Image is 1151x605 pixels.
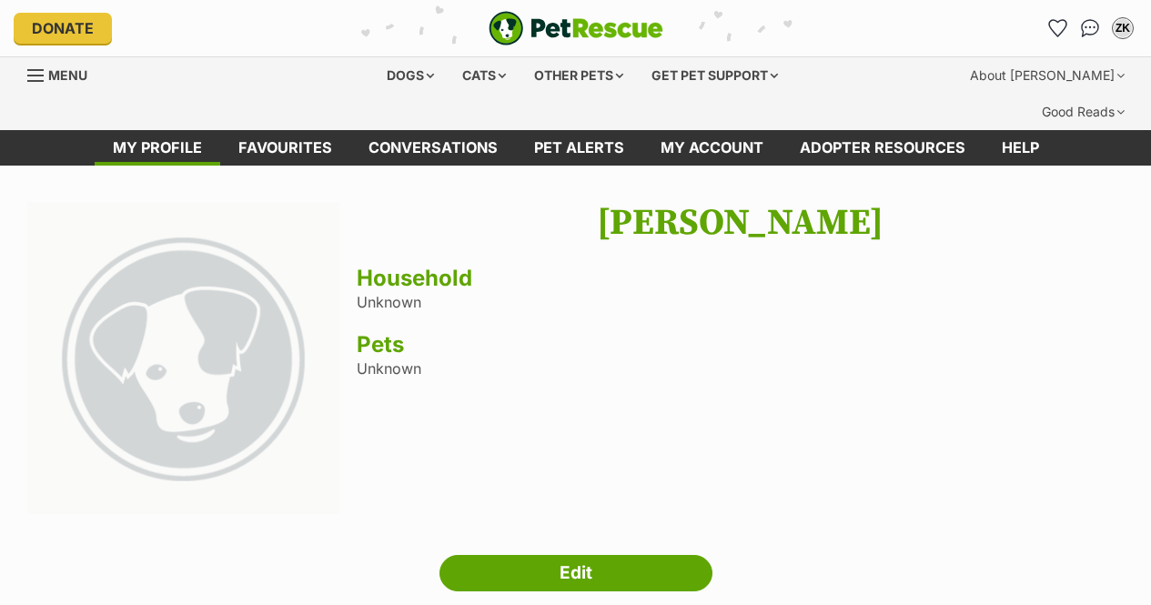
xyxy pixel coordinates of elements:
[439,555,712,591] a: Edit
[1114,19,1132,37] div: ZK
[1075,14,1105,43] a: Conversations
[374,57,447,94] div: Dogs
[14,13,112,44] a: Donate
[1029,94,1137,130] div: Good Reads
[357,266,1125,291] h3: Household
[489,11,663,45] img: logo-e224e6f780fb5917bec1dbf3a21bbac754714ae5b6737aabdf751b685950b380.svg
[48,67,87,83] span: Menu
[95,130,220,166] a: My profile
[489,11,663,45] a: PetRescue
[782,130,984,166] a: Adopter resources
[639,57,791,94] div: Get pet support
[357,202,1125,519] div: Unknown Unknown
[357,202,1125,244] h1: [PERSON_NAME]
[350,130,516,166] a: conversations
[1043,14,1137,43] ul: Account quick links
[27,202,339,514] img: large_default-f37c3b2ddc539b7721ffdbd4c88987add89f2ef0fd77a71d0d44a6cf3104916e.png
[642,130,782,166] a: My account
[521,57,636,94] div: Other pets
[27,57,100,90] a: Menu
[1043,14,1072,43] a: Favourites
[957,57,1137,94] div: About [PERSON_NAME]
[516,130,642,166] a: Pet alerts
[449,57,519,94] div: Cats
[357,332,1125,358] h3: Pets
[984,130,1057,166] a: Help
[220,130,350,166] a: Favourites
[1108,14,1137,43] button: My account
[1081,19,1100,37] img: chat-41dd97257d64d25036548639549fe6c8038ab92f7586957e7f3b1b290dea8141.svg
